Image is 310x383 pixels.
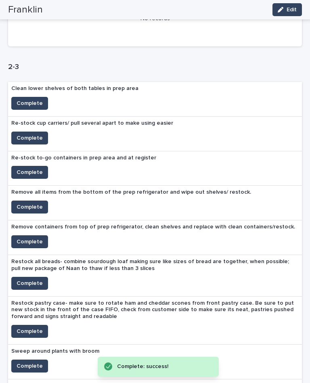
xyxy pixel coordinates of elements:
[17,279,43,287] span: Complete
[11,348,99,355] p: Sweep around plants with broom
[8,255,302,297] a: Restock all breads- combine sourdough loaf making sure like sizes of bread are together, when pos...
[272,3,302,16] button: Edit
[11,325,48,338] button: Complete
[17,99,43,107] span: Complete
[11,85,138,92] p: Clean lower shelves of both tables in prep area
[8,186,302,220] a: Remove all items from the bottom of the prep refrigerator and wipe out shelves/ restock.Complete
[11,120,173,127] p: Re-stock cup carriers/ pull several apart to make using easier
[8,82,302,117] a: Clean lower shelves of both tables in prep areaComplete
[8,220,302,255] a: Remove containers from top of prep refrigerator, clean shelves and replace with clean containers/...
[8,63,302,72] h1: 2-3
[17,134,43,142] span: Complete
[11,360,48,373] button: Complete
[8,151,302,186] a: Re-stock to-go containers in prep area and at registerComplete
[17,362,43,370] span: Complete
[17,203,43,211] span: Complete
[11,224,295,230] p: Remove containers from top of prep refrigerator, clean shelves and replace with clean containers/...
[8,345,302,379] a: Sweep around plants with broomComplete
[117,362,203,372] div: Complete: success!
[11,277,48,290] button: Complete
[11,97,48,110] button: Complete
[287,7,297,13] span: Edit
[11,166,48,179] button: Complete
[11,201,48,213] button: Complete
[11,235,48,248] button: Complete
[8,117,302,151] a: Re-stock cup carriers/ pull several apart to make using easierComplete
[17,238,43,246] span: Complete
[17,327,43,335] span: Complete
[11,132,48,144] button: Complete
[8,4,43,16] h2: Franklin
[11,189,251,196] p: Remove all items from the bottom of the prep refrigerator and wipe out shelves/ restock.
[11,300,299,320] p: Restock pastry case- make sure to rotate ham and cheddar scones from front pastry case. Be sure t...
[8,297,302,345] a: Restock pastry case- make sure to rotate ham and cheddar scones from front pastry case. Be sure t...
[17,168,43,176] span: Complete
[11,258,299,272] p: Restock all breads- combine sourdough loaf making sure like sizes of bread are together, when pos...
[11,155,156,161] p: Re-stock to-go containers in prep area and at register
